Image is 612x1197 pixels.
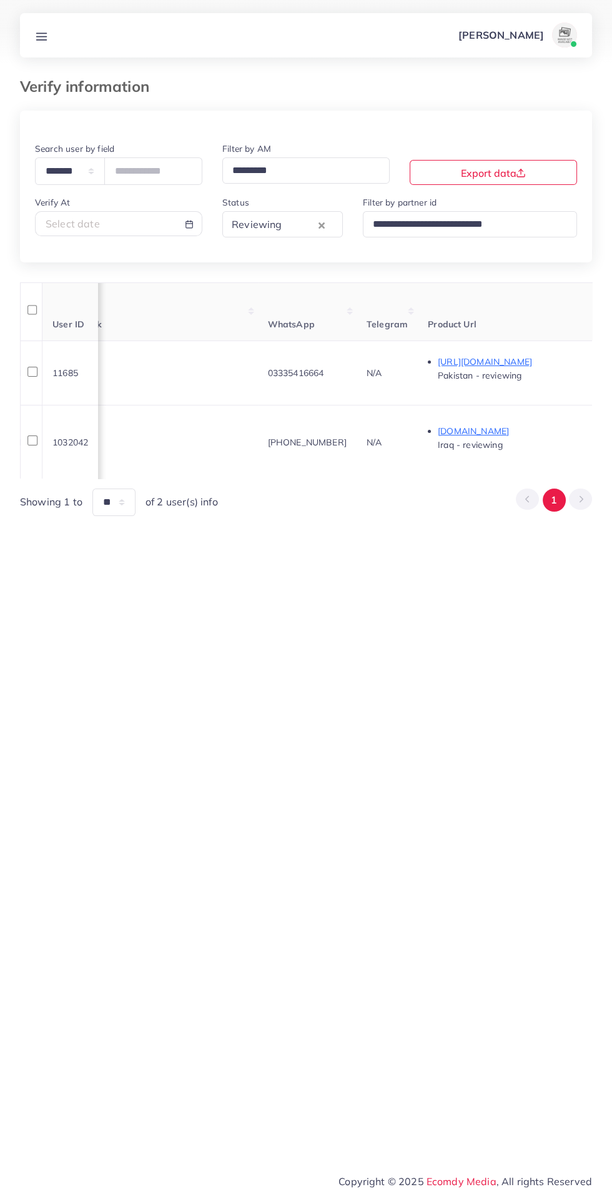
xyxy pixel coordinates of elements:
[543,489,566,512] button: Go to page 1
[52,437,88,448] span: 1032042
[428,319,476,330] span: Product Url
[452,22,582,47] a: [PERSON_NAME]avatar
[228,161,373,181] input: Search for option
[318,217,325,232] button: Clear Selected
[222,142,271,155] label: Filter by AM
[35,142,114,155] label: Search user by field
[367,437,382,448] span: N/A
[229,216,284,234] span: Reviewing
[46,217,100,230] span: Select date
[367,367,382,379] span: N/A
[338,1174,592,1189] span: Copyright © 2025
[427,1175,496,1188] a: Ecomdy Media
[146,495,218,509] span: of 2 user(s) info
[363,211,577,237] div: Search for option
[52,319,84,330] span: User ID
[52,367,78,379] span: 11685
[222,196,249,209] label: Status
[268,367,324,379] span: 03335416664
[496,1174,592,1189] span: , All rights Reserved
[367,319,408,330] span: Telegram
[268,319,315,330] span: WhatsApp
[20,495,82,509] span: Showing 1 to
[363,196,437,209] label: Filter by partner id
[268,437,347,448] span: [PHONE_NUMBER]
[368,215,561,234] input: Search for option
[438,370,521,381] span: Pakistan - reviewing
[35,196,70,209] label: Verify At
[438,439,503,450] span: Iraq - reviewing
[222,211,343,237] div: Search for option
[460,167,526,179] span: Export data
[516,489,592,512] ul: Pagination
[222,157,390,183] div: Search for option
[458,27,544,42] p: [PERSON_NAME]
[285,215,315,234] input: Search for option
[20,77,159,96] h3: Verify information
[552,22,577,47] img: avatar
[410,160,577,185] button: Export data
